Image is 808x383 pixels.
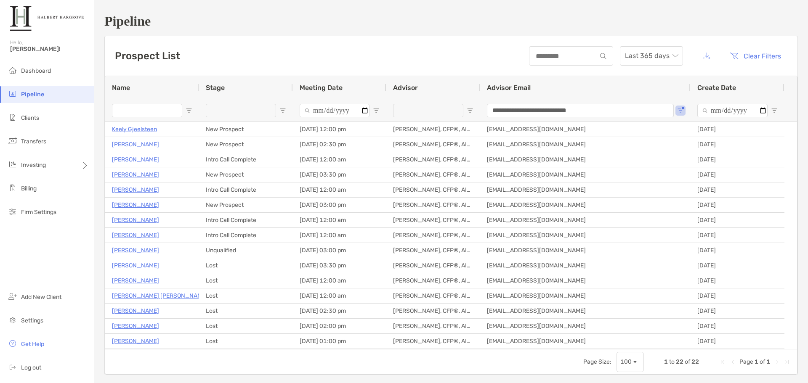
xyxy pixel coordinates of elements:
h3: Prospect List [115,50,180,62]
div: [DATE] [691,304,784,318]
div: First Page [719,359,726,365]
img: pipeline icon [8,89,18,99]
div: Lost [199,319,293,333]
a: Keely Gjeelsteen [112,124,157,135]
div: [DATE] 02:00 pm [293,319,386,333]
span: [PERSON_NAME]! [10,45,89,53]
span: Transfers [21,138,46,145]
input: Meeting Date Filter Input [300,104,369,117]
div: 100 [620,358,632,365]
img: billing icon [8,183,18,193]
div: [PERSON_NAME], CFP®, AIF® [386,122,480,137]
p: [PERSON_NAME] [112,230,159,240]
div: New Prospect [199,198,293,212]
p: [PERSON_NAME] [112,336,159,346]
div: [PERSON_NAME], CFP®, AIF® [386,137,480,152]
span: Advisor Email [487,84,531,92]
div: Page Size: [583,358,611,365]
div: [DATE] [691,243,784,258]
button: Open Filter Menu [373,107,380,114]
div: [DATE] [691,198,784,212]
div: [EMAIL_ADDRESS][DOMAIN_NAME] [480,334,691,349]
p: [PERSON_NAME] [PERSON_NAME] [112,291,207,301]
div: [EMAIL_ADDRESS][DOMAIN_NAME] [480,137,691,152]
div: Last Page [784,359,790,365]
div: [EMAIL_ADDRESS][DOMAIN_NAME] [480,319,691,333]
div: [DATE] [691,258,784,273]
span: 1 [755,358,758,365]
div: [PERSON_NAME], CFP®, AIF® [386,167,480,182]
div: [PERSON_NAME], CFP®, AIF® [386,319,480,333]
div: [DATE] 03:30 pm [293,258,386,273]
div: [DATE] 12:00 am [293,273,386,288]
div: Lost [199,304,293,318]
span: Get Help [21,341,44,348]
div: [DATE] [691,182,784,197]
img: clients icon [8,112,18,122]
span: of [760,358,765,365]
div: Intro Call Complete [199,228,293,243]
div: New Prospect [199,122,293,137]
span: to [669,358,675,365]
span: Log out [21,364,41,371]
a: [PERSON_NAME] [112,200,159,210]
div: [EMAIL_ADDRESS][DOMAIN_NAME] [480,273,691,288]
div: [DATE] [691,273,784,288]
div: [DATE] [691,167,784,182]
div: [EMAIL_ADDRESS][DOMAIN_NAME] [480,213,691,227]
img: add_new_client icon [8,291,18,301]
div: Lost [199,258,293,273]
p: [PERSON_NAME] [112,215,159,225]
span: Advisor [393,84,418,92]
div: [DATE] 12:00 pm [293,122,386,137]
div: Page Size [617,352,644,372]
div: [EMAIL_ADDRESS][DOMAIN_NAME] [480,304,691,318]
img: logout icon [8,362,18,372]
div: [DATE] [691,334,784,349]
div: [DATE] [691,137,784,152]
div: [PERSON_NAME], CFP®, AIF® [386,273,480,288]
div: [EMAIL_ADDRESS][DOMAIN_NAME] [480,182,691,197]
span: Last 365 days [625,47,678,65]
div: Intro Call Complete [199,182,293,197]
span: Add New Client [21,293,61,301]
div: [PERSON_NAME], CFP®, AIF® [386,182,480,197]
span: 22 [691,358,699,365]
div: Next Page [773,359,780,365]
div: [PERSON_NAME], CFP®, AIF® [386,152,480,167]
div: [DATE] 12:00 am [293,228,386,243]
a: [PERSON_NAME] [112,260,159,271]
div: [EMAIL_ADDRESS][DOMAIN_NAME] [480,152,691,167]
span: Pipeline [21,91,44,98]
p: [PERSON_NAME] [112,306,159,316]
div: [EMAIL_ADDRESS][DOMAIN_NAME] [480,288,691,303]
span: Firm Settings [21,209,56,216]
p: [PERSON_NAME] [112,139,159,150]
img: investing icon [8,159,18,169]
input: Advisor Email Filter Input [487,104,674,117]
button: Open Filter Menu [467,107,473,114]
a: [PERSON_NAME] [112,169,159,180]
button: Open Filter Menu [677,107,684,114]
p: [PERSON_NAME] [112,154,159,165]
span: Dashboard [21,67,51,74]
div: [DATE] 02:30 pm [293,304,386,318]
div: [PERSON_NAME], CFP®, AIF® [386,243,480,258]
span: Meeting Date [300,84,343,92]
div: [DATE] 12:00 am [293,213,386,227]
span: Name [112,84,130,92]
div: [DATE] 12:00 am [293,288,386,303]
div: [DATE] [691,213,784,227]
div: [DATE] 03:30 pm [293,167,386,182]
div: [EMAIL_ADDRESS][DOMAIN_NAME] [480,198,691,212]
a: [PERSON_NAME] [112,321,159,331]
button: Open Filter Menu [186,107,192,114]
a: [PERSON_NAME] [112,185,159,195]
span: Page [739,358,753,365]
div: [DATE] 03:00 pm [293,198,386,212]
div: New Prospect [199,167,293,182]
div: [EMAIL_ADDRESS][DOMAIN_NAME] [480,167,691,182]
